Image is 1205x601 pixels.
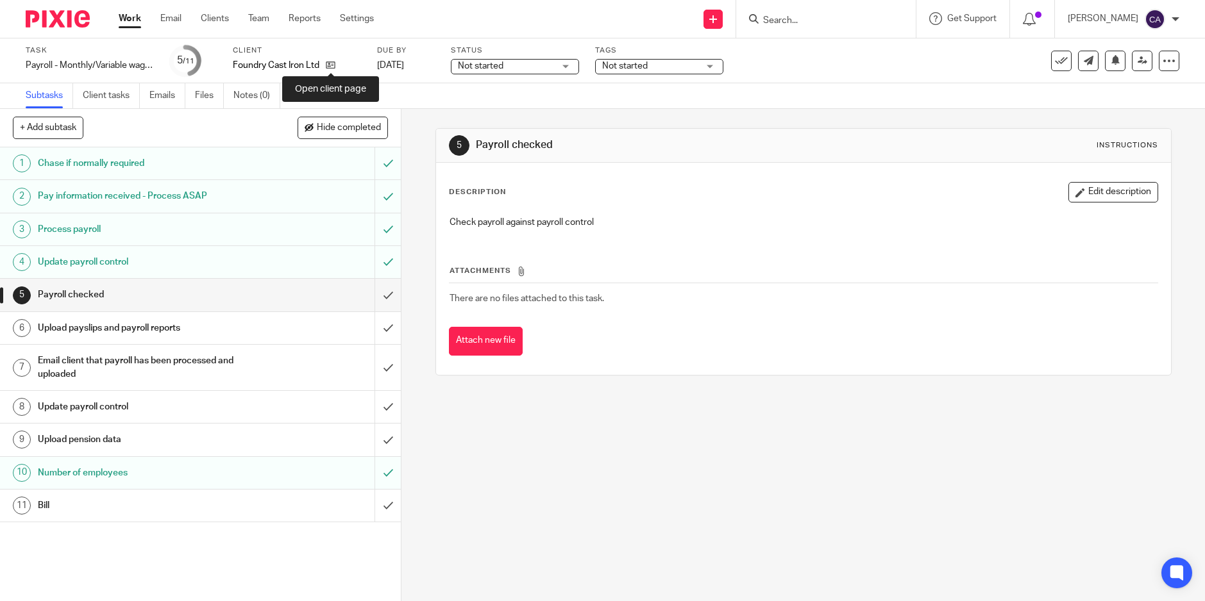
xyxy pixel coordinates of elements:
h1: Chase if normally required [38,154,254,173]
div: 6 [13,319,31,337]
label: Task [26,45,154,56]
span: [DATE] [377,61,404,70]
h1: Bill [38,496,254,515]
div: 10 [13,464,31,482]
p: Foundry Cast Iron Ltd [233,59,319,72]
div: 5 [449,135,469,156]
a: Reports [289,12,321,25]
span: Not started [602,62,648,70]
div: 1 [13,154,31,172]
div: 3 [13,220,31,238]
a: Settings [340,12,374,25]
div: 4 [13,253,31,271]
h1: Update payroll control [38,252,254,272]
a: Notes (0) [233,83,280,108]
div: 7 [13,359,31,377]
h1: Payroll checked [476,138,830,152]
p: [PERSON_NAME] [1068,12,1138,25]
span: Not started [458,62,503,70]
span: Hide completed [317,123,381,133]
span: There are no files attached to this task. [450,294,604,303]
small: /11 [183,58,194,65]
a: Client tasks [83,83,140,108]
a: Clients [201,12,229,25]
button: Hide completed [298,117,388,138]
div: 9 [13,431,31,449]
div: Payroll - Monthly/Variable wages/Pension [26,59,154,72]
h1: Pay information received - Process ASAP [38,186,254,206]
div: 2 [13,188,31,206]
h1: Number of employees [38,463,254,482]
h1: Payroll checked [38,285,254,304]
p: Check payroll against payroll control [450,216,1158,229]
p: Description [449,187,506,197]
div: 8 [13,398,31,416]
span: Get Support [947,14,997,23]
h1: Process payroll [38,220,254,239]
div: 5 [13,286,31,304]
button: Attach new file [449,327,523,356]
a: Subtasks [26,83,73,108]
input: Search [762,15,877,27]
label: Status [451,45,579,56]
label: Client [233,45,361,56]
a: Audit logs [290,83,339,108]
button: + Add subtask [13,117,83,138]
h1: Upload payslips and payroll reports [38,318,254,338]
a: Team [248,12,269,25]
a: Emails [149,83,185,108]
a: Files [195,83,224,108]
h1: Upload pension data [38,430,254,449]
a: Email [160,12,181,25]
h1: Update payroll control [38,397,254,416]
button: Edit description [1068,182,1158,202]
div: 11 [13,497,31,515]
div: 5 [177,53,194,68]
label: Due by [377,45,435,56]
img: svg%3E [1145,9,1165,29]
img: Pixie [26,10,90,28]
label: Tags [595,45,723,56]
div: Instructions [1097,140,1158,151]
span: Attachments [450,267,511,274]
a: Work [119,12,141,25]
h1: Email client that payroll has been processed and uploaded [38,351,254,384]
